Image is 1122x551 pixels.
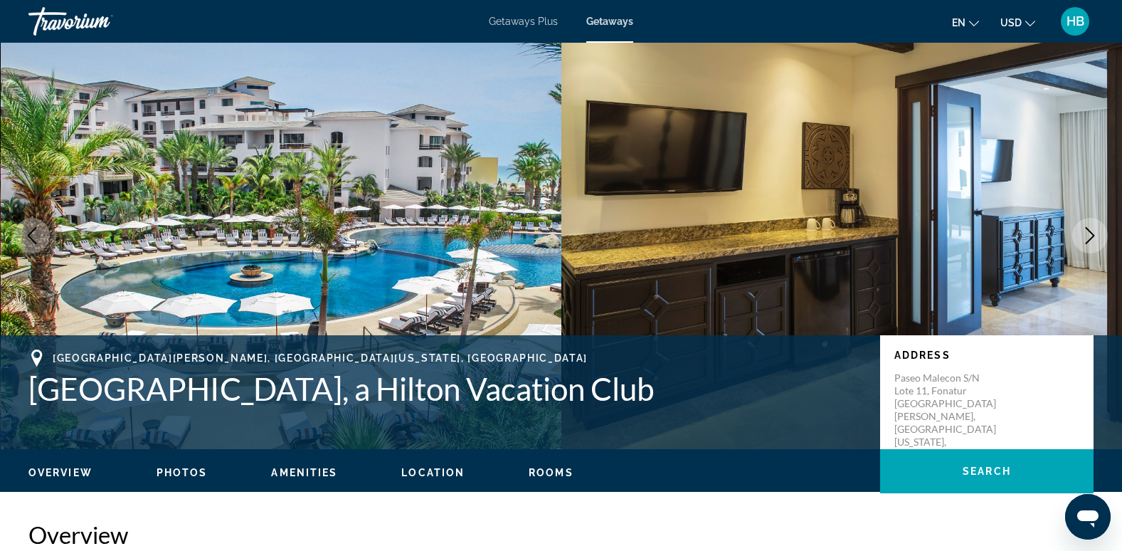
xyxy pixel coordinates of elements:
[28,466,92,479] button: Overview
[963,466,1011,477] span: Search
[586,16,633,27] a: Getaways
[1065,494,1111,540] iframe: Button to launch messaging window
[1000,12,1035,33] button: Change currency
[489,16,558,27] a: Getaways Plus
[952,17,965,28] span: en
[1057,6,1094,36] button: User Menu
[1000,17,1022,28] span: USD
[271,467,337,478] span: Amenities
[53,352,588,364] span: [GEOGRAPHIC_DATA][PERSON_NAME], [GEOGRAPHIC_DATA][US_STATE], [GEOGRAPHIC_DATA]
[401,467,465,478] span: Location
[1067,14,1084,28] span: HB
[14,218,50,253] button: Previous image
[157,466,208,479] button: Photos
[28,467,92,478] span: Overview
[894,350,1079,361] p: Address
[28,3,171,40] a: Travorium
[529,466,573,479] button: Rooms
[880,449,1094,493] button: Search
[894,372,1008,461] p: Paseo Malecon S/N Lote 11, Fonatur [GEOGRAPHIC_DATA][PERSON_NAME], [GEOGRAPHIC_DATA][US_STATE], [...
[157,467,208,478] span: Photos
[28,520,1094,549] h2: Overview
[271,466,337,479] button: Amenities
[401,466,465,479] button: Location
[1072,218,1108,253] button: Next image
[28,370,866,407] h1: [GEOGRAPHIC_DATA], a Hilton Vacation Club
[529,467,573,478] span: Rooms
[952,12,979,33] button: Change language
